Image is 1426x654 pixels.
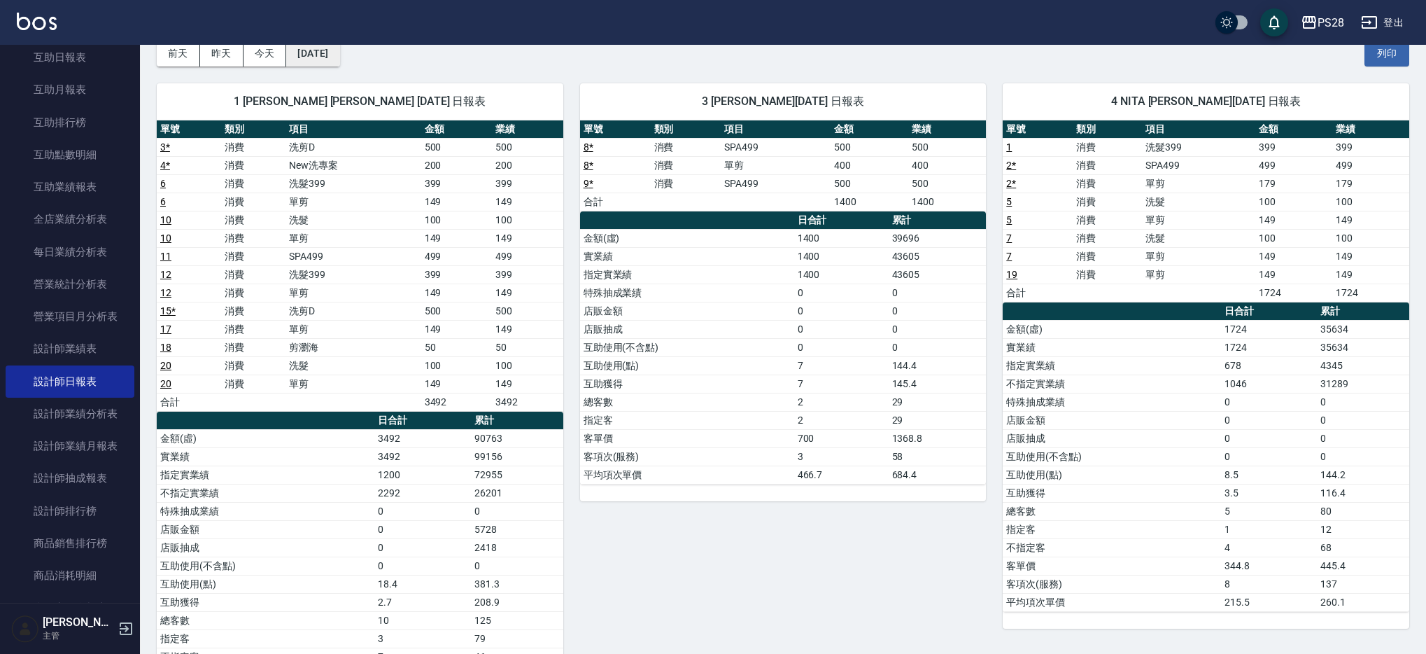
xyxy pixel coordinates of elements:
a: 12 [160,269,171,280]
td: 149 [1255,211,1332,229]
td: 2292 [374,484,470,502]
td: 116.4 [1317,484,1409,502]
td: 100 [421,356,493,375]
td: 消費 [1073,247,1143,265]
td: 單剪 [285,193,421,211]
td: 445.4 [1317,557,1409,575]
a: 商品消耗明細 [6,559,134,592]
th: 日合計 [794,211,889,230]
td: 客項次(服務) [1003,575,1220,593]
td: 0 [1317,393,1409,411]
td: 100 [492,211,563,229]
td: 1 [1221,520,1317,538]
td: 3492 [374,447,470,466]
td: 500 [421,138,493,156]
td: 洗髮 [1142,229,1255,247]
td: 499 [1255,156,1332,174]
td: 0 [889,302,987,320]
th: 單號 [157,120,221,139]
th: 單號 [1003,120,1073,139]
td: SPA499 [285,247,421,265]
td: 500 [831,174,908,193]
td: 100 [1332,193,1409,211]
th: 業績 [1332,120,1409,139]
td: 互助使用(點) [580,356,794,375]
td: 500 [492,302,563,320]
td: 399 [1332,138,1409,156]
td: 合計 [157,393,221,411]
td: 0 [471,502,563,520]
td: 消費 [221,320,285,338]
td: 149 [1255,265,1332,284]
td: 149 [421,320,493,338]
td: 100 [1255,229,1332,247]
td: 特殊抽成業績 [1003,393,1220,411]
th: 業績 [492,120,563,139]
td: 0 [1317,411,1409,429]
td: 499 [1332,156,1409,174]
th: 類別 [1073,120,1143,139]
a: 設計師日報表 [6,366,134,398]
td: 1368.8 [889,429,987,447]
button: 昨天 [200,41,243,67]
td: 消費 [1073,229,1143,247]
td: 店販抽成 [157,538,374,557]
td: 消費 [221,247,285,265]
td: 1400 [794,247,889,265]
td: 149 [421,229,493,247]
td: 1724 [1255,284,1332,302]
td: 1724 [1332,284,1409,302]
td: 399 [1255,138,1332,156]
td: 72955 [471,466,563,484]
button: 前天 [157,41,200,67]
img: Logo [17,13,57,30]
td: 4345 [1317,356,1409,375]
h5: [PERSON_NAME] [43,615,114,629]
td: 7 [794,356,889,375]
td: 1400 [794,229,889,247]
td: 互助使用(點) [157,575,374,593]
td: 149 [492,193,563,211]
td: 消費 [221,193,285,211]
td: 700 [794,429,889,447]
td: 消費 [221,138,285,156]
td: 消費 [1073,174,1143,193]
td: 68 [1317,538,1409,557]
td: 0 [1221,411,1317,429]
td: 100 [421,211,493,229]
td: 0 [889,338,987,356]
a: 19 [1006,269,1017,280]
td: 總客數 [580,393,794,411]
td: 店販金額 [580,302,794,320]
th: 項目 [285,120,421,139]
td: 12 [1317,520,1409,538]
td: 消費 [1073,156,1143,174]
td: 179 [1332,174,1409,193]
td: 洗髮 [285,211,421,229]
td: 0 [794,302,889,320]
a: 1 [1006,141,1012,153]
td: 指定實業績 [157,466,374,484]
td: 200 [492,156,563,174]
td: 678 [1221,356,1317,375]
td: 0 [794,320,889,338]
a: 設計師抽成報表 [6,462,134,494]
td: 1400 [831,193,908,211]
td: 149 [492,375,563,393]
td: 客項次(服務) [580,447,794,466]
button: [DATE] [286,41,339,67]
table: a dense table [157,120,563,412]
td: 1400 [794,265,889,284]
td: 3492 [421,393,493,411]
td: 500 [421,302,493,320]
td: 18.4 [374,575,470,593]
a: 設計師業績月報表 [6,430,134,462]
td: 344.8 [1221,557,1317,575]
td: SPA499 [1142,156,1255,174]
a: 17 [160,323,171,335]
th: 金額 [831,120,908,139]
td: 互助獲得 [1003,484,1220,502]
td: 1200 [374,466,470,484]
td: 399 [421,174,493,193]
td: 總客數 [1003,502,1220,520]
